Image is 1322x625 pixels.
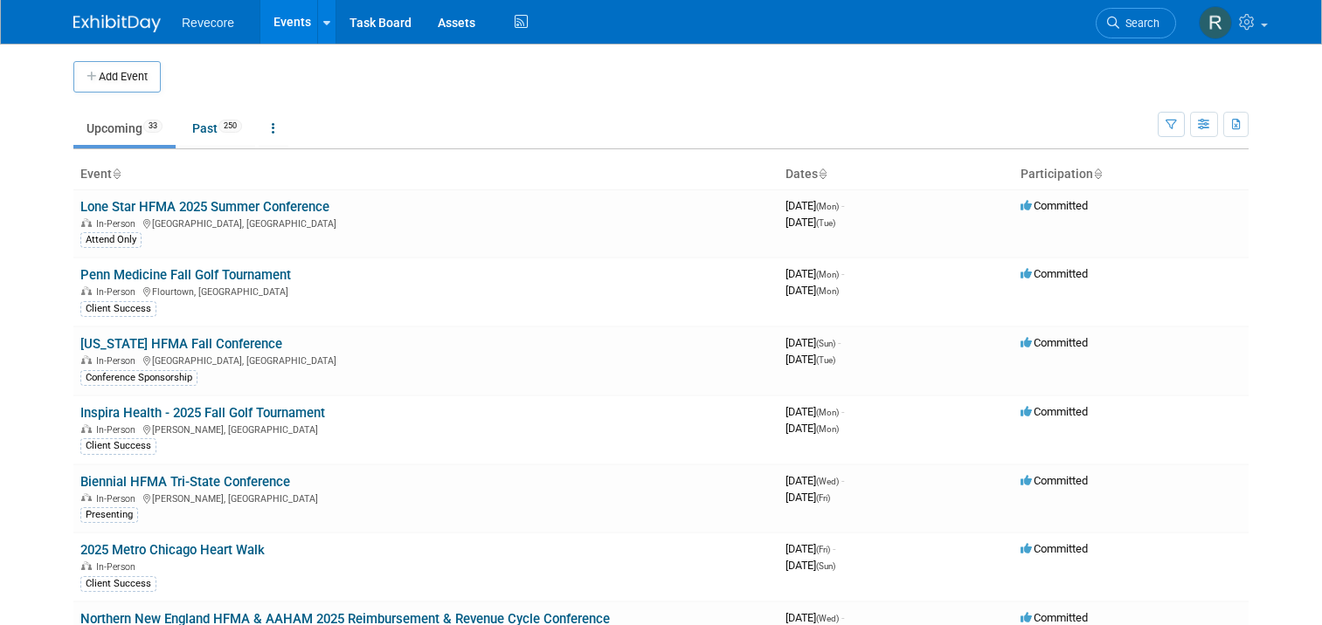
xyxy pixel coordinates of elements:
span: (Fri) [816,493,830,503]
span: Committed [1021,611,1088,624]
div: [PERSON_NAME], [GEOGRAPHIC_DATA] [80,422,772,436]
span: - [838,336,841,349]
span: Committed [1021,405,1088,418]
div: Client Success [80,576,156,592]
div: Client Success [80,301,156,317]
a: Penn Medicine Fall Golf Tournament [80,267,291,283]
span: (Mon) [816,286,839,296]
a: Sort by Event Name [112,167,121,181]
span: (Sun) [816,339,835,348]
span: Committed [1021,474,1088,487]
th: Event [73,160,779,189]
div: Flourtown, [GEOGRAPHIC_DATA] [80,284,772,298]
span: [DATE] [786,422,839,435]
span: - [841,267,844,280]
th: Dates [779,160,1014,189]
span: Committed [1021,336,1088,349]
a: Biennial HFMA Tri-State Conference [80,474,290,490]
img: In-Person Event [81,424,92,433]
span: (Mon) [816,270,839,279]
img: In-Person Event [81,218,92,227]
span: (Wed) [816,477,839,486]
span: (Fri) [816,545,830,554]
a: Search [1096,8,1176,38]
span: (Tue) [816,218,835,228]
a: Past250 [179,112,255,145]
img: In-Person Event [81,561,92,570]
div: Presenting [80,507,138,523]
span: [DATE] [786,353,835,366]
span: Search [1119,17,1159,30]
span: In-Person [96,355,141,367]
a: Inspira Health - 2025 Fall Golf Tournament [80,405,325,421]
span: - [841,405,844,418]
div: [GEOGRAPHIC_DATA], [GEOGRAPHIC_DATA] [80,353,772,367]
span: - [833,542,835,555]
span: Committed [1021,542,1088,555]
span: [DATE] [786,611,844,624]
span: (Sun) [816,561,835,571]
span: In-Person [96,493,141,505]
div: Client Success [80,438,156,454]
a: [US_STATE] HFMA Fall Conference [80,336,282,352]
img: In-Person Event [81,355,92,364]
a: Sort by Start Date [818,167,827,181]
span: In-Person [96,286,141,298]
span: [DATE] [786,405,844,418]
div: Conference Sponsorship [80,370,197,386]
span: (Tue) [816,355,835,365]
span: (Wed) [816,614,839,623]
span: [DATE] [786,199,844,212]
div: [PERSON_NAME], [GEOGRAPHIC_DATA] [80,491,772,505]
img: Rachael Sires [1199,6,1232,39]
span: (Mon) [816,408,839,417]
a: Upcoming33 [73,112,176,145]
span: (Mon) [816,424,839,434]
span: [DATE] [786,474,844,487]
span: Committed [1021,267,1088,280]
a: Lone Star HFMA 2025 Summer Conference [80,199,329,215]
span: Committed [1021,199,1088,212]
img: ExhibitDay [73,15,161,32]
div: Attend Only [80,232,142,248]
span: [DATE] [786,542,835,555]
span: In-Person [96,218,141,230]
span: 33 [143,120,163,133]
span: [DATE] [786,336,841,349]
span: (Mon) [816,202,839,211]
span: In-Person [96,561,141,573]
span: Revecore [182,16,234,30]
button: Add Event [73,61,161,93]
span: - [841,474,844,487]
span: - [841,199,844,212]
span: [DATE] [786,216,835,229]
span: - [841,611,844,624]
a: Sort by Participation Type [1093,167,1102,181]
div: [GEOGRAPHIC_DATA], [GEOGRAPHIC_DATA] [80,216,772,230]
th: Participation [1014,160,1249,189]
a: 2025 Metro Chicago Heart Walk [80,542,265,558]
span: 250 [218,120,242,133]
span: [DATE] [786,267,844,280]
img: In-Person Event [81,286,92,295]
span: [DATE] [786,491,830,504]
span: [DATE] [786,284,839,297]
img: In-Person Event [81,493,92,502]
span: In-Person [96,424,141,436]
span: [DATE] [786,559,835,572]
